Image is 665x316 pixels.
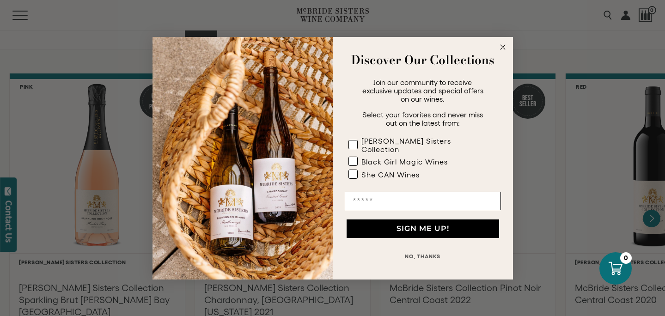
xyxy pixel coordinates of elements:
button: NO, THANKS [345,247,501,266]
div: Black Girl Magic Wines [361,158,448,166]
span: Join our community to receive exclusive updates and special offers on our wines. [362,78,483,103]
div: [PERSON_NAME] Sisters Collection [361,137,482,153]
button: SIGN ME UP! [347,219,499,238]
span: Select your favorites and never miss out on the latest from: [362,110,483,127]
div: 0 [620,252,632,264]
strong: Discover Our Collections [351,51,494,69]
div: She CAN Wines [361,170,420,179]
input: Email [345,192,501,210]
img: 42653730-7e35-4af7-a99d-12bf478283cf.jpeg [153,37,333,280]
button: Close dialog [497,42,508,53]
